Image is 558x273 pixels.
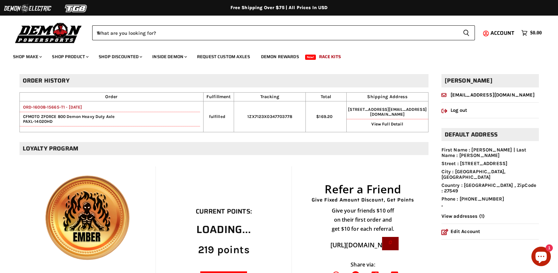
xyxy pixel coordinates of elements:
a: View addresses (1) [441,213,485,219]
div: 219 points [196,244,252,256]
h2: Loading... [196,224,252,236]
th: Tracking [234,93,305,101]
th: Order [19,93,204,101]
th: Fulfillment [204,93,234,101]
span: [EMAIL_ADDRESS][DOMAIN_NAME] [370,107,427,117]
input: When autocomplete results are available use up and down arrows to review and enter to select [92,25,458,40]
p: Give your friends $10 off on their first order and get $10 for each referral. [330,206,395,233]
a: Race Kits [314,50,346,63]
h2: [PERSON_NAME] [441,74,539,87]
a: Account [488,30,518,36]
form: Product [92,25,475,40]
div: [URL][DOMAIN_NAME] [327,238,382,252]
a: Shop Make [8,50,46,63]
h2: Order history [19,74,428,87]
a: $0.00 [518,28,545,38]
img: Demon Electric Logo 2 [3,2,52,15]
li: Street : [STREET_ADDRESS] [441,161,539,166]
td: 1ZX7123X0347703778 [234,101,305,132]
ul: , [441,147,539,207]
td: fulfilled [204,101,234,132]
th: Shipping Address [346,93,428,101]
div: Free Shipping Over $75 | All Prices In USD [19,5,539,11]
a: Inside Demon [147,50,191,63]
a: Edit Account [441,228,480,234]
a: Shop Discounted [94,50,146,63]
span: PAXL-14020HD [20,119,53,124]
img: Demon Powersports [13,21,84,44]
a: Demon Rewards [256,50,304,63]
button: Search [458,25,475,40]
span: Account [490,29,514,37]
li: Phone : [PHONE_NUMBER] [441,196,539,202]
img: Royality_Icones_500x500_1.png [40,170,135,266]
a: ORD-16008-15665-T1 - [DATE] [20,105,82,110]
li: First Name : [PERSON_NAME] | Last Name : [PERSON_NAME] [441,147,539,159]
td: [STREET_ADDRESS] [346,101,428,132]
div: Refer a Friend [325,183,401,196]
h2: Loyalty Program [19,142,428,155]
img: TGB Logo 2 [52,2,101,15]
h2: Current Points: [196,208,252,215]
a: View Full Detail [371,122,403,126]
a: Request Custom Axles [192,50,255,63]
inbox-online-store-chat: Shopify online store chat [529,247,553,268]
span: CFMOTO ZFORCE 800 Demon Heavy Duty Axle [20,114,200,119]
a: Log out [441,107,467,113]
h2: Default address [441,128,539,141]
a: Shop Product [47,50,93,63]
th: Total [305,93,346,101]
li: Country : [GEOGRAPHIC_DATA] , ZipCode : 27549 [441,183,539,194]
h2: Give Fixed Amount Discount, Get Points [312,197,414,203]
span: New! [305,55,316,60]
span: $0.00 [530,30,542,36]
a: [EMAIL_ADDRESS][DOMAIN_NAME] [441,92,535,98]
ul: Main menu [8,47,540,63]
li: City : [GEOGRAPHIC_DATA], [GEOGRAPHIC_DATA] [441,169,539,180]
span: $169.20 [316,114,332,119]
